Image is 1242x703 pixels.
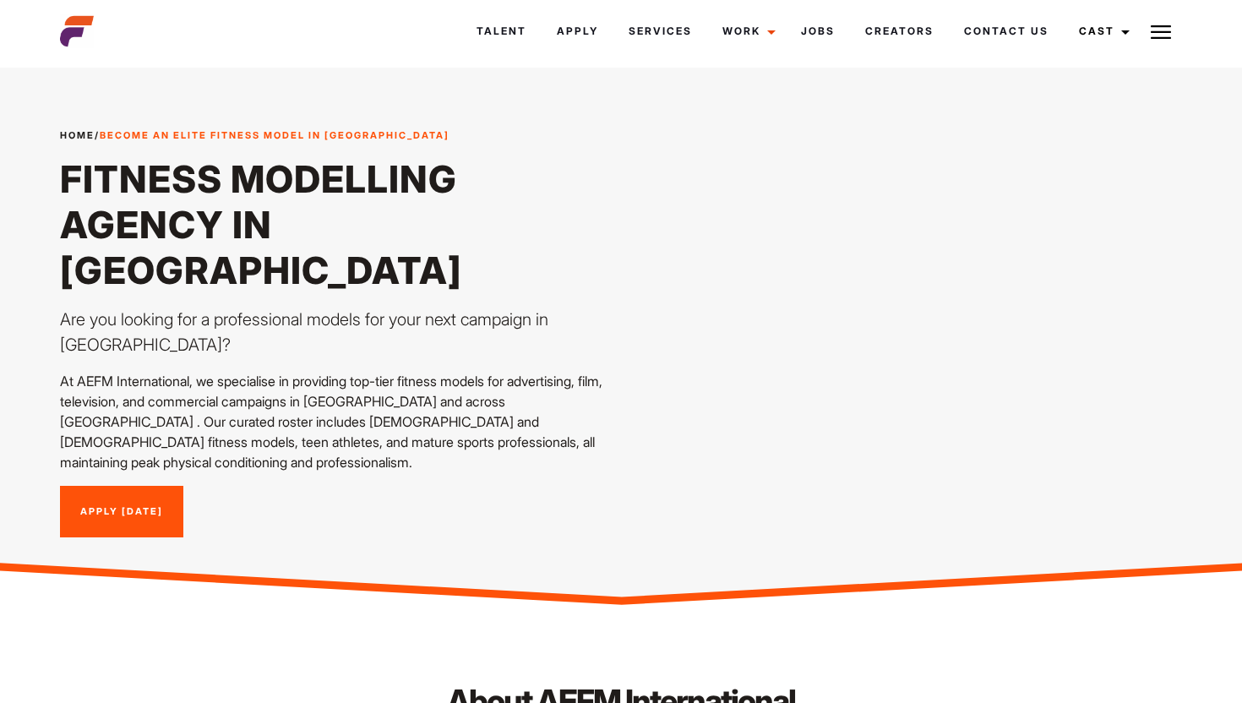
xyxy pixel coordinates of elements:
[1151,22,1171,42] img: Burger icon
[60,128,449,143] span: /
[60,371,611,472] p: At AEFM International, we specialise in providing top-tier fitness models for advertising, film, ...
[949,8,1064,54] a: Contact Us
[461,8,542,54] a: Talent
[850,8,949,54] a: Creators
[1064,8,1140,54] a: Cast
[786,8,850,54] a: Jobs
[60,14,94,48] img: cropped-aefm-brand-fav-22-square.png
[60,307,611,357] p: Are you looking for a professional models for your next campaign in [GEOGRAPHIC_DATA]?
[60,156,611,293] h1: Fitness Modelling Agency in [GEOGRAPHIC_DATA]
[60,486,183,538] a: Apply [DATE]
[707,8,786,54] a: Work
[542,8,613,54] a: Apply
[60,129,95,141] a: Home
[613,8,707,54] a: Services
[100,129,449,141] strong: Become an Elite Fitness Model in [GEOGRAPHIC_DATA]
